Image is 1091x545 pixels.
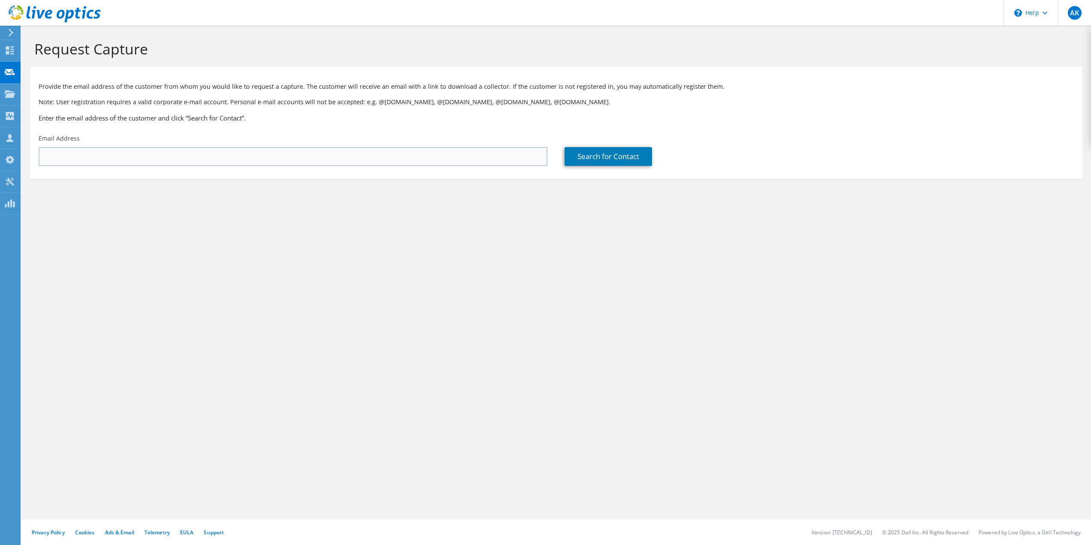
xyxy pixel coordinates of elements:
[882,529,968,536] li: © 2025 Dell Inc. All Rights Reserved
[75,529,95,536] a: Cookies
[144,529,170,536] a: Telemetry
[105,529,134,536] a: Ads & Email
[1068,6,1082,20] span: AK
[204,529,224,536] a: Support
[34,40,1074,58] h1: Request Capture
[979,529,1081,536] li: Powered by Live Optics, a Dell Technology
[1014,9,1022,17] svg: \n
[39,113,1074,123] h3: Enter the email address of the customer and click “Search for Contact”.
[39,134,80,143] label: Email Address
[180,529,193,536] a: EULA
[565,147,652,166] a: Search for Contact
[32,529,65,536] a: Privacy Policy
[39,82,1074,91] p: Provide the email address of the customer from whom you would like to request a capture. The cust...
[811,529,872,536] li: Version: [TECHNICAL_ID]
[39,97,1074,107] p: Note: User registration requires a valid corporate e-mail account. Personal e-mail accounts will ...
